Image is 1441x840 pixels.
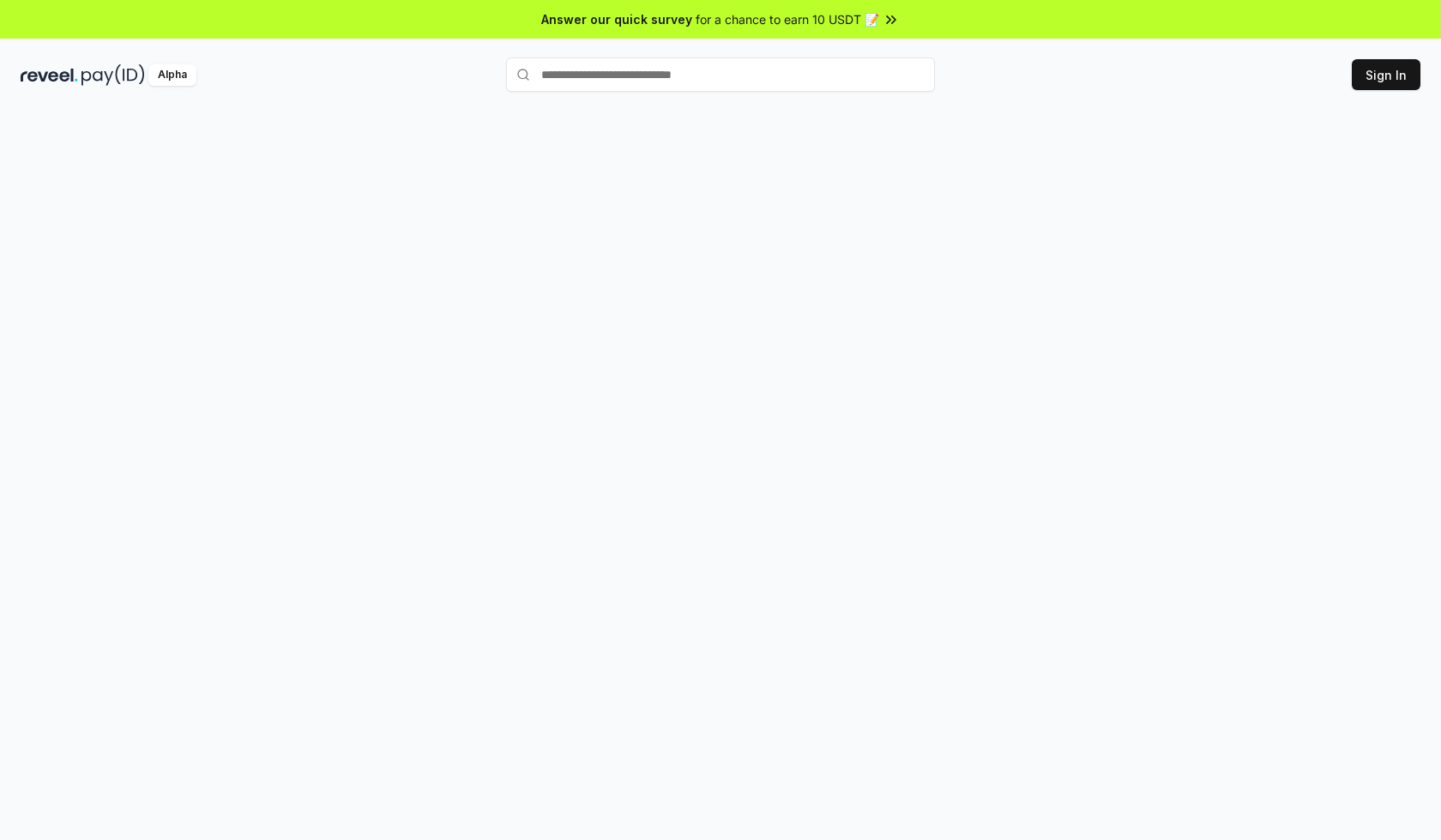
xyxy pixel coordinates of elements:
[81,64,145,86] img: pay_id
[696,10,879,28] span: for a chance to earn 10 USDT 📝
[1352,59,1420,90] button: Sign In
[21,64,78,86] img: reveel_dark
[148,64,196,86] div: Alpha
[541,10,692,28] span: Answer our quick survey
